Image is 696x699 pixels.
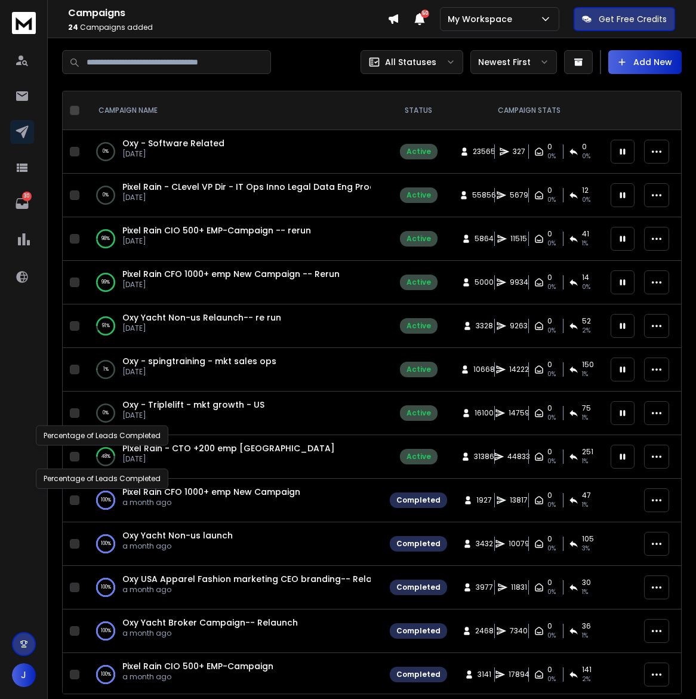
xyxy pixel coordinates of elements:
[547,500,556,510] span: 0%
[599,13,667,25] p: Get Free Credits
[122,193,371,202] p: [DATE]
[476,321,493,331] span: 3328
[547,447,552,457] span: 0
[122,486,300,498] span: Pixel Rain CFO 1000+ emp New Campaign
[122,312,281,324] span: Oxy Yacht Non-us Relaunch-- re run
[122,236,311,246] p: [DATE]
[547,186,552,195] span: 0
[406,278,431,287] div: Active
[478,670,491,679] span: 3141
[582,195,590,205] span: 0 %
[547,457,556,466] span: 0%
[547,621,552,631] span: 0
[547,413,556,423] span: 0%
[396,626,441,636] div: Completed
[582,152,590,161] span: 0 %
[582,621,591,631] span: 36
[84,609,383,653] td: 100%Oxy Yacht Broker Campaign-- Relauncha month ago
[396,495,441,505] div: Completed
[396,583,441,592] div: Completed
[547,282,556,292] span: 0%
[476,495,492,505] span: 1927
[122,280,340,290] p: [DATE]
[122,541,233,551] p: a month ago
[582,186,589,195] span: 12
[582,369,588,379] span: 1 %
[510,495,528,505] span: 13817
[122,149,224,159] p: [DATE]
[547,326,556,335] span: 0%
[84,174,383,217] td: 0%Pixel Rain - CLevel VP Dir - IT Ops Inno Legal Data Eng Prod[DATE]
[582,675,590,684] span: 2 %
[12,663,36,687] button: J
[448,13,517,25] p: My Workspace
[103,189,109,201] p: 0 %
[470,50,557,74] button: Newest First
[122,355,276,367] a: Oxy - spingtraining - mkt sales ops
[68,23,387,32] p: Campaigns added
[22,192,32,201] p: 30
[582,413,588,423] span: 1 %
[582,360,594,369] span: 150
[122,573,393,585] a: Oxy USA Apparel Fashion marketing CEO branding-- Relaunch
[122,617,298,629] a: Oxy Yacht Broker Campaign-- Relaunch
[582,500,588,510] span: 1 %
[509,408,529,418] span: 14759
[547,675,556,684] span: 0%
[475,234,494,244] span: 5864
[84,91,383,130] th: CAMPAIGN NAME
[475,408,494,418] span: 16100
[472,190,496,200] span: 55856
[102,320,110,332] p: 91 %
[547,195,556,205] span: 0%
[547,587,556,597] span: 0%
[406,190,431,200] div: Active
[10,192,34,215] a: 30
[513,147,525,156] span: 327
[476,583,493,592] span: 3977
[582,544,590,553] span: 3 %
[510,278,528,287] span: 9934
[511,583,527,592] span: 11831
[101,669,111,680] p: 100 %
[475,626,494,636] span: 2468
[582,457,588,466] span: 1 %
[101,451,110,463] p: 48 %
[103,146,109,158] p: 0 %
[582,587,588,597] span: 1 %
[582,239,588,248] span: 1 %
[68,6,387,20] h1: Campaigns
[68,22,78,32] span: 24
[421,10,429,18] span: 50
[12,12,36,34] img: logo
[122,529,233,541] span: Oxy Yacht Non-us launch
[507,452,530,461] span: 44833
[547,665,552,675] span: 0
[406,408,431,418] div: Active
[582,229,589,239] span: 41
[122,660,273,672] span: Pixel Rain CIO 500+ EMP-Campaign
[122,442,335,454] span: PIxel Rain - CTO +200 emp [GEOGRAPHIC_DATA]
[473,147,495,156] span: 23565
[406,321,431,331] div: Active
[406,234,431,244] div: Active
[547,273,552,282] span: 0
[101,538,111,550] p: 100 %
[396,670,441,679] div: Completed
[122,137,224,149] a: Oxy - Software Related
[84,261,383,304] td: 99%Pixel Rain CFO 1000+ emp New Campaign -- Rerun[DATE]
[608,50,682,74] button: Add New
[84,304,383,348] td: 91%Oxy Yacht Non-us Relaunch-- re run[DATE]
[582,282,590,292] span: 0 %
[122,454,335,464] p: [DATE]
[473,365,495,374] span: 10668
[582,631,588,641] span: 1 %
[103,407,109,419] p: 0 %
[547,544,556,553] span: 0%
[396,539,441,549] div: Completed
[547,631,556,641] span: 0%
